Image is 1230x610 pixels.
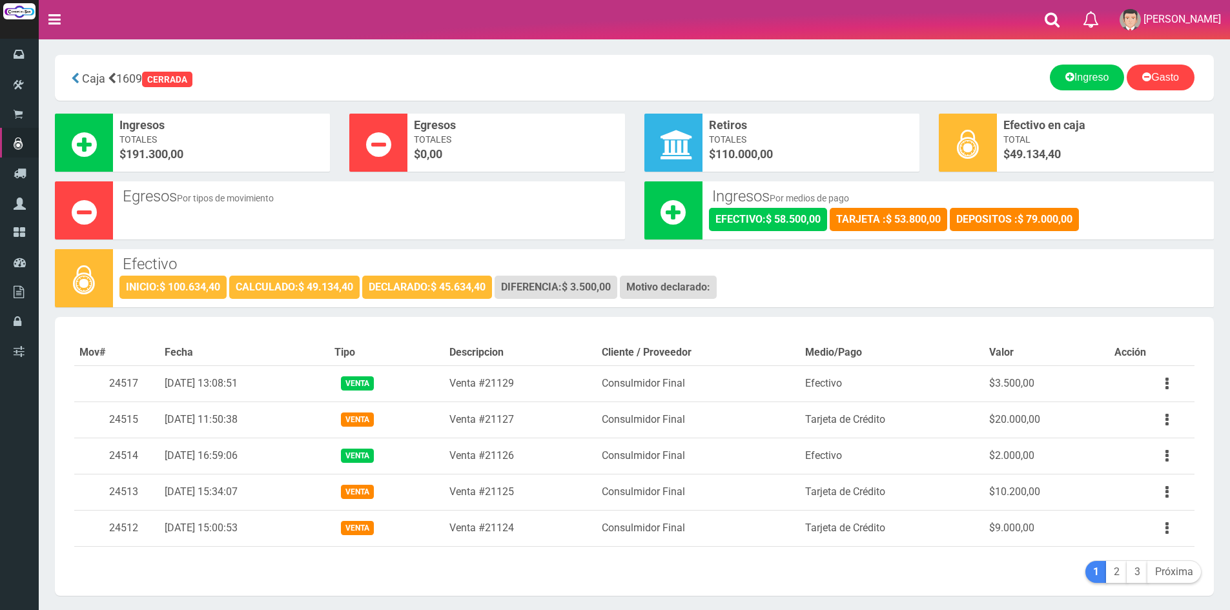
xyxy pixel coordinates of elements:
span: Retiros [709,117,913,134]
a: Ingreso [1050,65,1124,90]
span: Venta [341,412,374,426]
img: User Image [1120,9,1141,30]
td: [DATE] 11:50:38 [159,402,329,438]
div: DIFERENCIA: [495,276,617,299]
img: Logo grande [3,3,36,19]
span: Venta [341,376,374,390]
div: Motivo declarado: [620,276,717,299]
th: Acción [1109,340,1194,365]
span: $ [1003,146,1207,163]
span: Total [1003,133,1207,146]
td: Tarjeta de Crédito [800,510,984,546]
h3: Ingresos [712,188,1205,205]
td: Consulmidor Final [597,438,801,474]
th: Mov# [74,340,159,365]
div: CERRADA [142,72,192,87]
td: Venta #21126 [444,438,597,474]
th: Descripcion [444,340,597,365]
span: Caja [82,72,105,85]
td: $20.000,00 [984,402,1109,438]
td: $9.000,00 [984,510,1109,546]
td: [DATE] 13:08:51 [159,365,329,402]
td: 24515 [74,402,159,438]
td: Efectivo [800,438,984,474]
strong: $ 49.134,40 [298,281,353,293]
td: 24513 [74,474,159,510]
td: 24517 [74,365,159,402]
h3: Egresos [123,188,615,205]
span: Totales [709,133,913,146]
td: 24512 [74,510,159,546]
td: $2.000,00 [984,438,1109,474]
span: 49.134,40 [1010,147,1061,161]
td: Venta #21129 [444,365,597,402]
td: Venta #21124 [444,510,597,546]
span: Venta [341,521,374,534]
span: Totales [414,133,618,146]
div: DECLARADO: [362,276,492,299]
td: Consulmidor Final [597,365,801,402]
span: Efectivo en caja [1003,117,1207,134]
td: Tarjeta de Crédito [800,474,984,510]
small: Por tipos de movimiento [177,193,274,203]
strong: $ 79.000,00 [1018,213,1072,225]
strong: $ 58.500,00 [766,213,821,225]
span: Venta [341,449,374,462]
span: [PERSON_NAME] [1143,13,1221,25]
div: EFECTIVO: [709,208,827,231]
h3: Efectivo [123,256,1204,272]
td: Venta #21125 [444,474,597,510]
small: Por medios de pago [770,193,849,203]
strong: $ 45.634,40 [431,281,486,293]
font: 0,00 [420,147,442,161]
td: [DATE] 15:34:07 [159,474,329,510]
span: Ingresos [119,117,323,134]
a: Próxima [1147,561,1201,584]
td: Consulmidor Final [597,510,801,546]
a: 3 [1127,561,1148,584]
td: Efectivo [800,365,984,402]
td: $10.200,00 [984,474,1109,510]
strong: $ 100.634,40 [159,281,220,293]
th: Medio/Pago [800,340,984,365]
div: CALCULADO: [229,276,360,299]
span: $ [709,146,913,163]
a: Gasto [1127,65,1194,90]
div: DEPOSITOS : [950,208,1079,231]
strong: $ 3.500,00 [562,281,611,293]
th: Valor [984,340,1109,365]
th: Tipo [329,340,444,365]
div: TARJETA : [830,208,947,231]
a: 2 [1106,561,1127,584]
font: 191.300,00 [126,147,183,161]
span: Totales [119,133,323,146]
span: Egresos [414,117,618,134]
strong: $ 53.800,00 [886,213,941,225]
td: Tarjeta de Crédito [800,402,984,438]
td: Consulmidor Final [597,474,801,510]
div: INICIO: [119,276,227,299]
span: $ [119,146,323,163]
span: $ [414,146,618,163]
b: 1 [1093,565,1099,578]
th: Fecha [159,340,329,365]
td: Consulmidor Final [597,402,801,438]
td: Venta #21127 [444,402,597,438]
font: 110.000,00 [715,147,773,161]
td: 24514 [74,438,159,474]
td: [DATE] 16:59:06 [159,438,329,474]
span: Venta [341,485,374,498]
td: [DATE] 15:00:53 [159,510,329,546]
th: Cliente / Proveedor [597,340,801,365]
div: 1609 [65,65,444,91]
td: $3.500,00 [984,365,1109,402]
